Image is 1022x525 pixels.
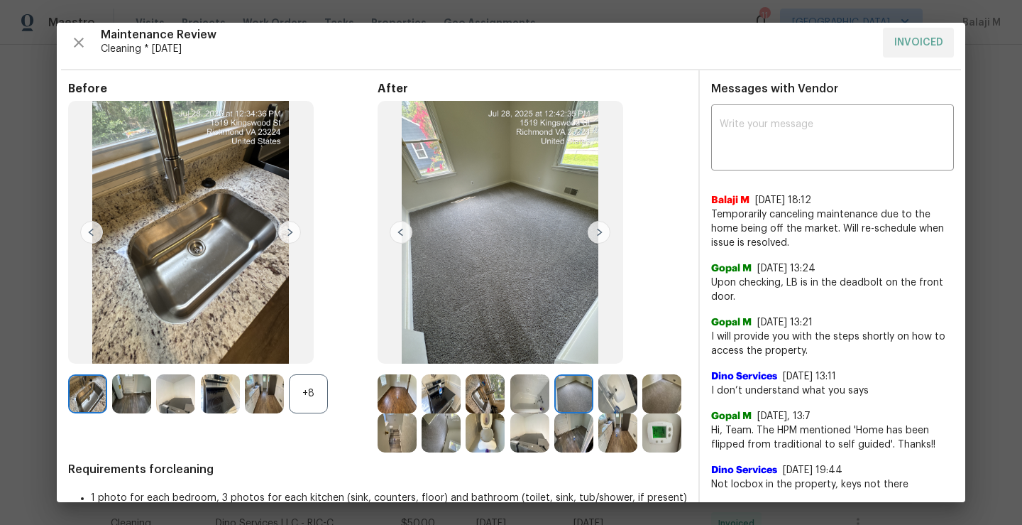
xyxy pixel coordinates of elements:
[757,411,811,421] span: [DATE], 13:7
[711,207,954,250] span: Temporarily canceling maintenance due to the home being off the market. Will re-schedule when iss...
[390,221,412,244] img: left-chevron-button-url
[711,276,954,304] span: Upon checking, LB is in the deadbolt on the front door.
[711,193,749,207] span: Balaji M
[289,374,328,413] div: +8
[711,409,752,423] span: Gopal M
[91,491,687,505] li: 1 photo for each bedroom, 3 photos for each kitchen (sink, counters, floor) and bathroom (toilet,...
[711,261,752,276] span: Gopal M
[101,28,872,42] span: Maintenance Review
[711,384,954,398] span: I don’t understand what you says
[278,221,301,244] img: right-chevron-button-url
[783,372,836,381] span: [DATE] 13:11
[757,264,815,274] span: [DATE] 13:24
[711,315,752,330] span: Gopal M
[588,221,610,244] img: right-chevron-button-url
[757,318,813,328] span: [DATE] 13:21
[755,195,811,205] span: [DATE] 18:12
[711,369,777,384] span: Dino Services
[68,82,378,96] span: Before
[101,42,872,56] span: Cleaning * [DATE]
[783,465,842,475] span: [DATE] 19:44
[711,477,954,492] span: Not locbox in the property, keys not there
[711,463,777,477] span: Dino Services
[68,462,687,477] span: Requirements for cleaning
[80,221,103,244] img: left-chevron-button-url
[711,330,954,358] span: I will provide you with the steps shortly on how to access the property.
[378,82,687,96] span: After
[711,83,838,94] span: Messages with Vendor
[711,423,954,452] span: Hi, Team. The HPM mentioned 'Home has been flipped from traditional to self guided'. Thanks!!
